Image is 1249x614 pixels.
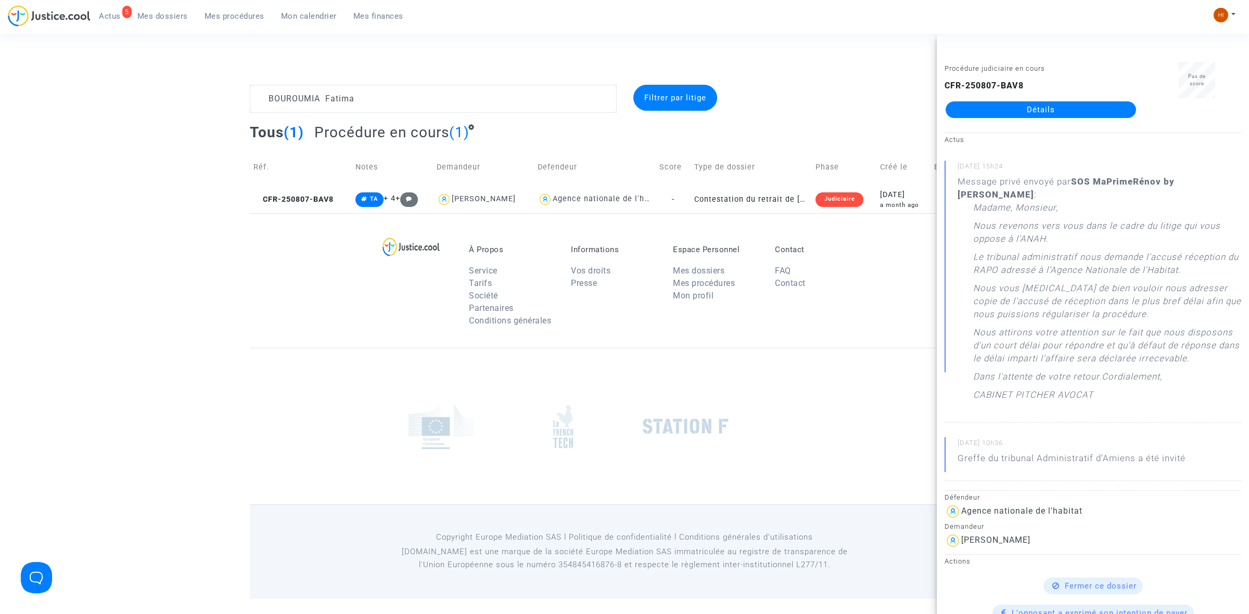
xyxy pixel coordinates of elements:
[538,192,553,207] img: icon-user.svg
[433,149,534,186] td: Demandeur
[129,8,196,24] a: Mes dossiers
[284,124,304,141] span: (1)
[388,531,862,544] p: Copyright Europe Mediation SAS l Politique de confidentialité l Conditions générales d’utilisa...
[973,282,1241,326] p: Nous vous [MEDICAL_DATA] de bien vouloir nous adresser copie de l'accusé de réception dans le plu...
[973,201,1058,219] p: Madame, Monsieur,
[958,452,1186,470] p: Greffe du tribunal Administratif d'Amiens a été invité
[644,93,706,102] span: Filtrer par litige
[205,11,264,21] span: Mes procédures
[91,8,129,24] a: 5Actus
[946,101,1136,118] a: Détails
[945,522,984,530] small: Demandeur
[409,404,474,449] img: europe_commision.png
[958,175,1241,407] div: Message privé envoyé par :
[643,419,729,434] img: stationf.png
[958,176,1175,200] b: SOS MaPrimeRénov by [PERSON_NAME]
[1102,370,1162,388] p: Cordialement,
[945,81,1024,90] b: CFR-250807-BAV8
[973,251,1241,282] p: Le tribunal administratif nous demande l'accusé réception du RAPO adressé à l’Agence Nationale de...
[469,245,555,254] p: À Propos
[396,194,418,203] span: +
[273,8,345,24] a: Mon calendrier
[815,192,863,207] div: Judiciaire
[21,562,52,593] iframe: Help Scout Beacon - Open
[876,149,931,186] td: Créé le
[1065,581,1137,591] span: Fermer ce dossier
[250,124,284,141] span: Tous
[469,278,492,288] a: Tarifs
[253,195,334,204] span: CFR-250807-BAV8
[880,201,927,210] div: a month ago
[691,149,812,186] td: Type de dossier
[314,124,449,141] span: Procédure en cours
[691,186,812,213] td: Contestation du retrait de [PERSON_NAME] par l'ANAH (mandataire)
[196,8,273,24] a: Mes procédures
[945,532,961,549] img: icon-user.svg
[673,291,713,301] a: Mon profil
[452,194,516,203] div: [PERSON_NAME]
[673,266,724,276] a: Mes dossiers
[353,11,403,21] span: Mes finances
[345,8,412,24] a: Mes finances
[973,219,1241,251] p: Nous revenons vers vous dans le cadre du litige qui vous oppose à l'ANAH.
[250,149,352,186] td: Réf.
[137,11,188,21] span: Mes dossiers
[388,545,862,571] p: [DOMAIN_NAME] est une marque de la société Europe Mediation SAS immatriculée au registre de tr...
[673,278,735,288] a: Mes procédures
[99,11,121,21] span: Actus
[571,266,610,276] a: Vos droits
[775,266,791,276] a: FAQ
[945,493,980,501] small: Défendeur
[961,535,1030,545] div: [PERSON_NAME]
[973,326,1241,370] p: Nous attirons votre attention sur le fait que nous disposons d'un court délai pour répondre et qu...
[449,124,469,141] span: (1)
[958,162,1241,175] small: [DATE] 15h24
[534,149,656,186] td: Defendeur
[553,194,667,203] div: Agence nationale de l'habitat
[673,245,759,254] p: Espace Personnel
[1188,73,1206,86] span: Pas de score
[775,245,861,254] p: Contact
[945,557,971,565] small: Actions
[352,149,433,186] td: Notes
[383,238,440,256] img: logo-lg.svg
[1214,8,1228,22] img: fc99b196863ffcca57bb8fe2645aafd9
[945,136,964,143] small: Actus
[775,278,806,288] a: Contact
[469,266,498,276] a: Service
[384,194,396,203] span: + 4
[469,303,514,313] a: Partenaires
[973,388,1093,407] p: CABINET PITCHER AVOCAT
[469,291,498,301] a: Société
[553,404,573,449] img: french_tech.png
[945,64,1045,72] small: Procédure judiciaire en cours
[281,11,337,21] span: Mon calendrier
[122,6,132,18] div: 5
[672,195,674,204] span: -
[945,503,961,520] img: icon-user.svg
[656,149,691,186] td: Score
[812,149,876,186] td: Phase
[8,5,91,27] img: jc-logo.svg
[370,195,378,202] span: TA
[973,370,1102,388] p: Dans l'attente de votre retour.
[469,316,551,325] a: Conditions générales
[958,438,1241,452] small: [DATE] 10h36
[571,245,657,254] p: Informations
[880,189,927,201] div: [DATE]
[437,192,452,207] img: icon-user.svg
[571,278,597,288] a: Presse
[931,149,978,186] td: Expire le
[961,506,1082,516] div: Agence nationale de l'habitat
